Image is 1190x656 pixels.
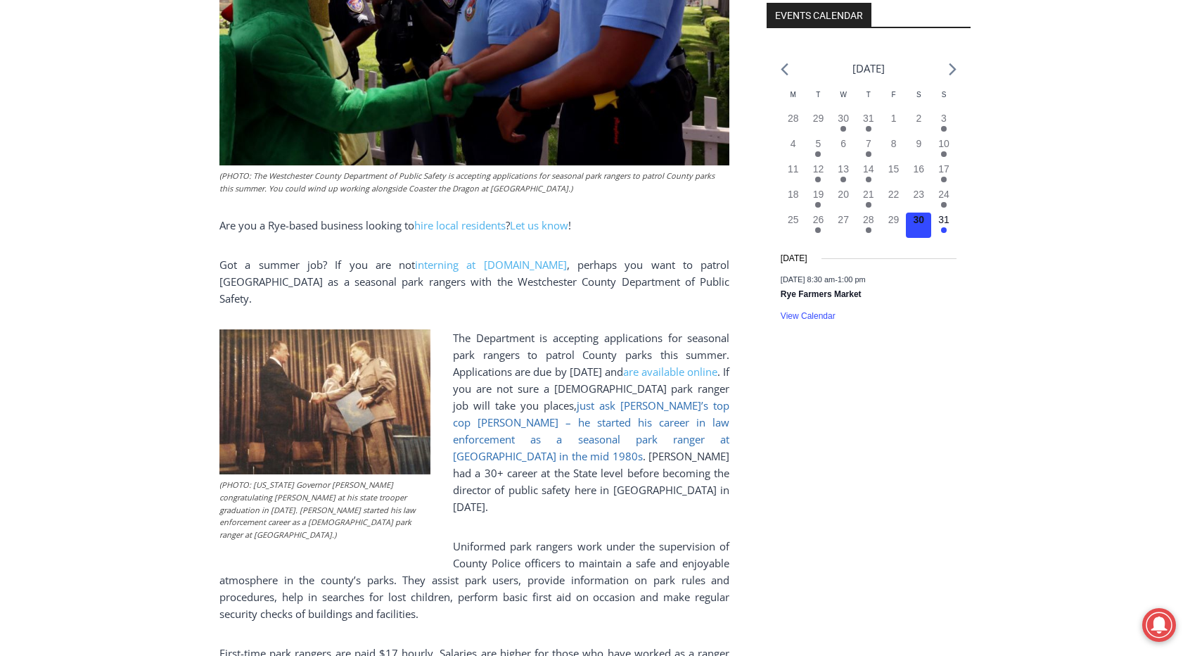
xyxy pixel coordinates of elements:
p: Got a summer job? If you are not , perhaps you want to patrol [GEOGRAPHIC_DATA] as a seasonal par... [219,256,729,307]
figcaption: (PHOTO: The Westchester County Department of Public Safety is accepting applications for seasonal... [219,170,729,194]
em: Has events [941,151,947,157]
a: View Calendar [781,311,836,322]
time: 31 [863,113,874,124]
span: T [866,91,871,99]
button: 31 Has events [856,111,881,137]
a: Next month [949,63,957,76]
time: 24 [938,189,949,200]
a: Let us know [510,218,568,232]
span: S [916,91,921,99]
em: Has events [941,177,947,182]
div: Saturday [906,89,931,111]
a: interning at [DOMAIN_NAME] [415,258,567,272]
figcaption: (PHOTO: [US_STATE] Governor [PERSON_NAME] congratulating [PERSON_NAME] at his state trooper gradu... [219,479,430,541]
div: Thursday [856,89,881,111]
em: Has events [815,227,821,233]
time: 28 [863,214,874,225]
a: just ask [PERSON_NAME]’s top cop [PERSON_NAME] – he started his career in law enforcement as a se... [453,398,729,463]
time: 4 [791,138,796,149]
em: Has events [840,177,846,182]
div: Friday [881,89,907,111]
button: 6 [831,137,856,162]
time: 30 [838,113,849,124]
time: 7 [866,138,871,149]
time: 30 [914,214,925,225]
li: [DATE] [852,59,885,78]
em: Has events [941,227,947,233]
time: 9 [916,138,921,149]
em: Has events [815,151,821,157]
button: 27 [831,213,856,238]
a: hire local residents [414,218,506,232]
button: 8 [881,137,907,162]
time: 27 [838,214,849,225]
span: W [840,91,846,99]
div: Monday [781,89,806,111]
em: Has events [866,227,871,233]
time: 22 [888,189,900,200]
em: Has events [840,126,846,132]
button: 12 Has events [806,162,831,187]
em: Has events [866,126,871,132]
time: 17 [938,163,949,175]
time: 12 [813,163,824,175]
a: are available online [623,365,717,379]
button: 25 [781,213,806,238]
p: Are you a Rye-based business looking to ? ! [219,217,729,234]
em: Has events [815,202,821,208]
time: 3 [941,113,947,124]
button: 23 [906,187,931,213]
button: 16 [906,162,931,187]
button: 29 [881,213,907,238]
time: 1 [891,113,897,124]
button: 26 Has events [806,213,831,238]
button: 5 Has events [806,137,831,162]
em: Has events [941,202,947,208]
button: 18 [781,187,806,213]
button: 28 [781,111,806,137]
button: 2 [906,111,931,137]
div: Tuesday [806,89,831,111]
time: 10 [938,138,949,149]
button: 14 Has events [856,162,881,187]
time: 6 [840,138,846,149]
button: 29 [806,111,831,137]
time: 14 [863,163,874,175]
p: Uniformed park rangers work under the supervision of County Police officers to maintain a safe an... [219,538,729,622]
time: 19 [813,189,824,200]
button: 20 [831,187,856,213]
time: 20 [838,189,849,200]
p: The Department is accepting applications for seasonal park rangers to patrol County parks this su... [219,329,729,515]
span: [DATE] 8:30 am [781,275,835,284]
time: 26 [813,214,824,225]
time: 21 [863,189,874,200]
h2: Events Calendar [767,3,871,27]
em: Has events [866,202,871,208]
em: Has events [866,151,871,157]
button: 10 Has events [931,137,957,162]
time: 15 [888,163,900,175]
button: 4 [781,137,806,162]
em: Has events [866,177,871,182]
button: 17 Has events [931,162,957,187]
span: M [791,91,796,99]
time: 8 [891,138,897,149]
span: S [942,91,947,99]
button: 24 Has events [931,187,957,213]
button: 21 Has events [856,187,881,213]
time: 23 [914,189,925,200]
span: T [816,91,820,99]
time: 16 [914,163,925,175]
time: 2 [916,113,921,124]
time: 29 [888,214,900,225]
a: Rye Farmers Market [781,289,862,301]
button: 9 [906,137,931,162]
time: 18 [788,189,799,200]
button: 30 [906,213,931,238]
time: 31 [938,214,949,225]
time: 28 [788,113,799,124]
a: Previous month [781,63,788,76]
time: 11 [788,163,799,175]
time: 29 [813,113,824,124]
em: Has events [941,126,947,132]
